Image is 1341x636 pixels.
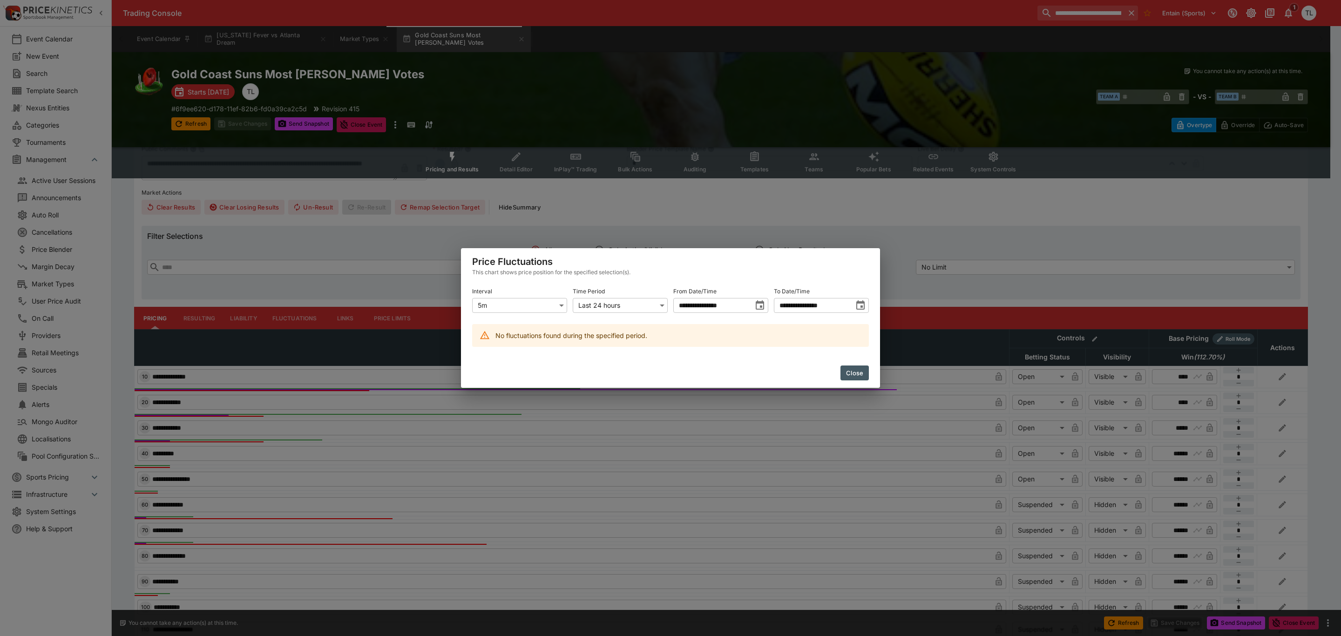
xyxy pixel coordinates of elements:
[752,297,768,314] button: toggle date time picker
[852,297,869,314] button: toggle date time picker
[495,327,647,344] div: No fluctuations found during the specified period.
[840,365,869,380] button: Close
[472,287,492,295] p: Interval
[461,248,880,284] div: Price Fluctuations
[472,268,869,277] div: This chart shows price position for the specified selection(s).
[573,287,605,295] p: Time Period
[774,287,810,295] p: To Date/Time
[472,298,567,313] div: 5m
[573,298,668,313] div: Last 24 hours
[673,287,717,295] p: From Date/Time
